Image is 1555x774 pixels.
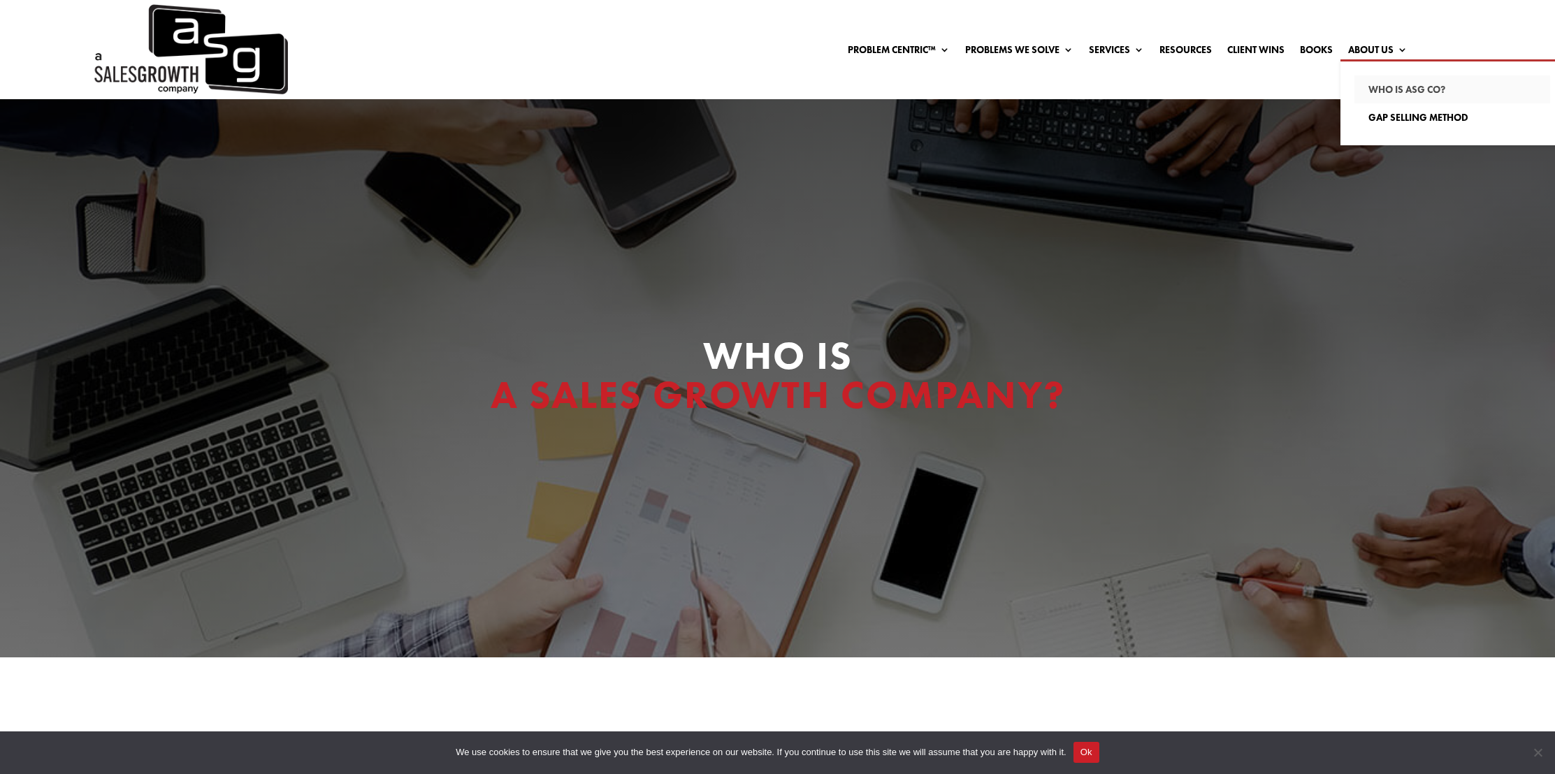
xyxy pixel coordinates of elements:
[1159,45,1212,60] a: Resources
[1354,103,1550,131] a: Gap Selling Method
[848,45,950,60] a: Problem Centric™
[1227,45,1285,60] a: Client Wins
[1089,45,1144,60] a: Services
[491,370,1065,420] span: A Sales Growth Company?
[400,336,1155,421] h1: Who Is
[1531,745,1545,759] span: No
[1348,45,1408,60] a: About Us
[456,745,1066,759] span: We use cookies to ensure that we give you the best experience on our website. If you continue to ...
[1300,45,1333,60] a: Books
[1073,742,1099,763] button: Ok
[1354,75,1550,103] a: Who Is ASG co?
[965,45,1073,60] a: Problems We Solve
